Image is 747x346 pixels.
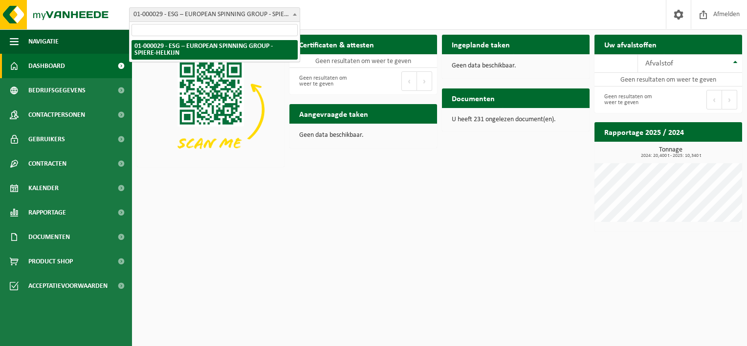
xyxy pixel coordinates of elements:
h2: Aangevraagde taken [289,104,378,123]
button: Next [722,90,737,109]
span: 2024: 20,400 t - 2025: 10,340 t [599,153,742,158]
h3: Tonnage [599,147,742,158]
button: Next [417,71,432,91]
span: Bedrijfsgegevens [28,78,86,103]
a: Bekijk rapportage [669,141,741,161]
h2: Ingeplande taken [442,35,520,54]
span: Product Shop [28,249,73,274]
p: Geen data beschikbaar. [299,132,427,139]
td: Geen resultaten om weer te geven [289,54,437,68]
button: Previous [706,90,722,109]
h2: Uw afvalstoffen [594,35,666,54]
span: Dashboard [28,54,65,78]
img: Download de VHEPlus App [137,54,285,165]
h2: Certificaten & attesten [289,35,384,54]
span: Contactpersonen [28,103,85,127]
button: Previous [401,71,417,91]
span: Acceptatievoorwaarden [28,274,108,298]
span: Rapportage [28,200,66,225]
span: 01-000029 - ESG – EUROPEAN SPINNING GROUP - SPIERE-HELKIJN [130,8,300,22]
span: Contracten [28,151,66,176]
span: 01-000029 - ESG – EUROPEAN SPINNING GROUP - SPIERE-HELKIJN [129,7,300,22]
span: Kalender [28,176,59,200]
p: Geen data beschikbaar. [452,63,580,69]
td: Geen resultaten om weer te geven [594,73,742,86]
h2: Documenten [442,88,505,108]
span: Documenten [28,225,70,249]
h2: Rapportage 2025 / 2024 [594,122,694,141]
p: U heeft 231 ongelezen document(en). [452,116,580,123]
span: Gebruikers [28,127,65,151]
li: 01-000029 - ESG – EUROPEAN SPINNING GROUP - SPIERE-HELKIJN [132,40,298,60]
div: Geen resultaten om weer te geven [294,70,358,92]
div: Geen resultaten om weer te geven [599,89,663,110]
span: Navigatie [28,29,59,54]
span: Afvalstof [645,60,673,67]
